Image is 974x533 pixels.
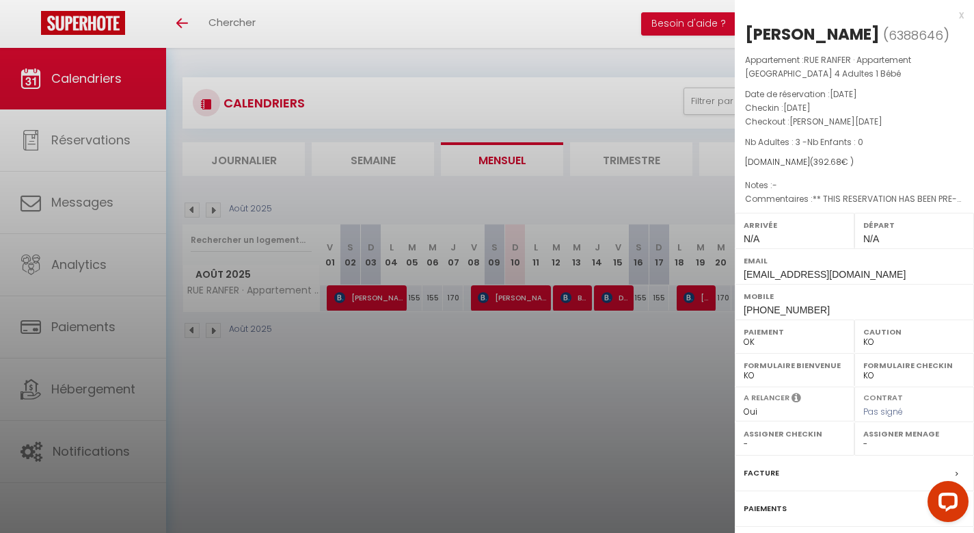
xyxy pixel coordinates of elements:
iframe: LiveChat chat widget [917,476,974,533]
span: [PERSON_NAME][DATE] [789,116,882,127]
span: [DATE] [783,102,811,114]
label: Contrat [863,392,903,401]
label: Paiement [744,325,846,339]
span: N/A [744,233,759,244]
span: [DATE] [830,88,857,100]
label: Formulaire Bienvenue [744,359,846,372]
p: Checkout : [745,115,964,129]
p: Appartement : [745,53,964,81]
label: Paiements [744,502,787,516]
label: Arrivée [744,218,846,232]
label: A relancer [744,392,789,404]
span: 392.68 [813,156,841,168]
span: Pas signé [863,406,903,417]
div: [DOMAIN_NAME] [745,156,964,169]
span: [EMAIL_ADDRESS][DOMAIN_NAME] [744,269,906,280]
div: [PERSON_NAME] [745,23,880,45]
span: 6388646 [889,27,943,44]
i: Sélectionner OUI si vous souhaiter envoyer les séquences de messages post-checkout [792,392,801,407]
p: Checkin : [745,101,964,115]
span: [PHONE_NUMBER] [744,304,830,315]
span: Nb Enfants : 0 [807,136,863,148]
p: Notes : [745,179,964,192]
p: Commentaires : [745,192,964,206]
label: Email [744,254,965,268]
label: Mobile [744,289,965,303]
label: Assigner Checkin [744,427,846,441]
p: Date de réservation : [745,88,964,101]
span: - [772,179,777,191]
span: N/A [863,233,879,244]
span: ( € ) [810,156,854,168]
span: ( ) [883,25,949,44]
label: Caution [863,325,965,339]
label: Formulaire Checkin [863,359,965,372]
label: Assigner Menage [863,427,965,441]
div: x [735,7,964,23]
span: RUE RANFER · Appartement [GEOGRAPHIC_DATA] 4 Adultes 1 Bébé [745,54,911,79]
span: Nb Adultes : 3 - [745,136,863,148]
label: Facture [744,466,779,480]
label: Départ [863,218,965,232]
